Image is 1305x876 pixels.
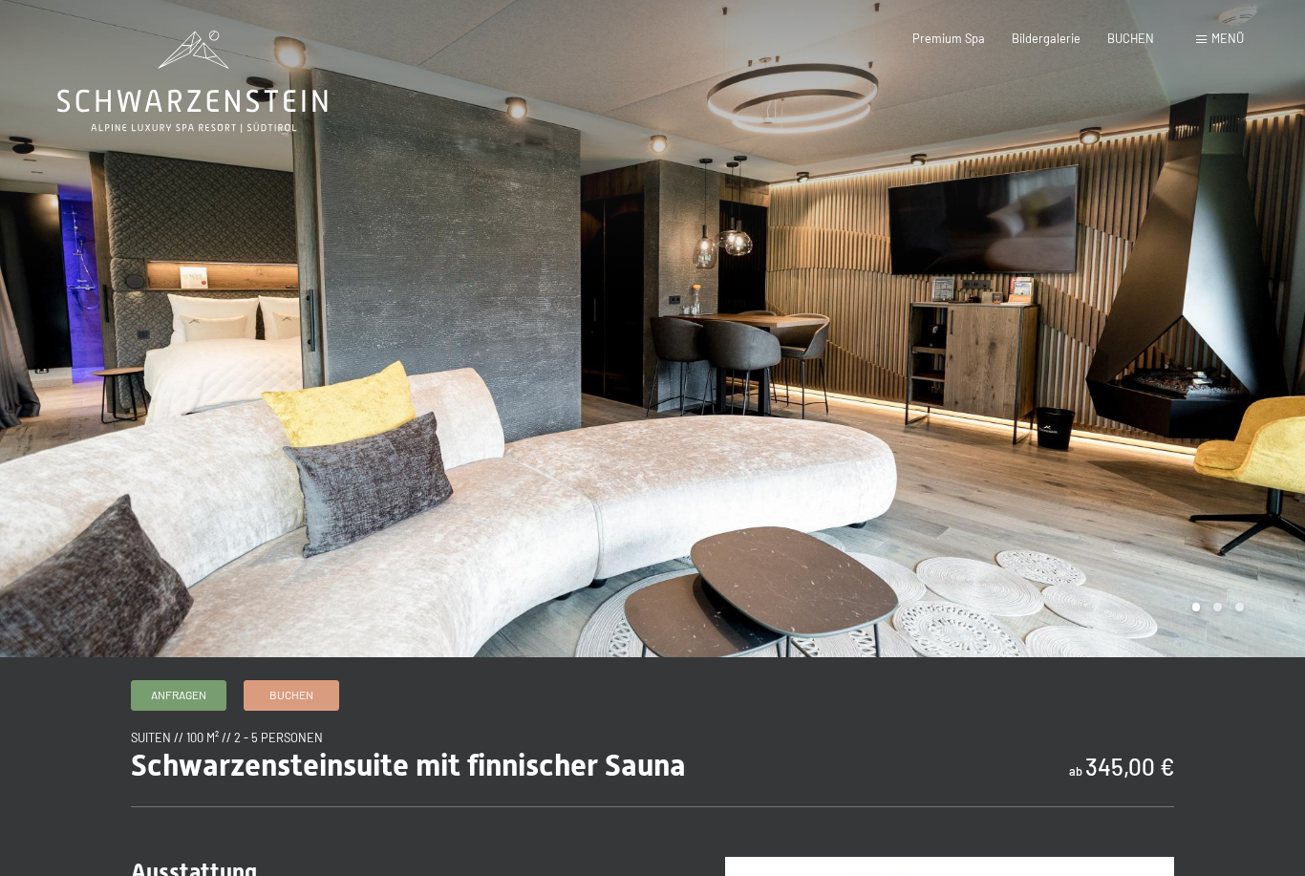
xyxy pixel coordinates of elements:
span: Suiten // 100 m² // 2 - 5 Personen [131,730,323,745]
span: Schwarzensteinsuite mit finnischer Sauna [131,747,686,783]
a: Bildergalerie [1012,31,1080,46]
span: Anfragen [151,687,206,703]
a: Buchen [245,681,338,710]
span: Menü [1211,31,1244,46]
a: Anfragen [132,681,225,710]
a: BUCHEN [1107,31,1154,46]
span: Buchen [269,687,313,703]
b: 345,00 € [1085,753,1174,780]
a: Premium Spa [912,31,985,46]
span: ab [1069,763,1082,779]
